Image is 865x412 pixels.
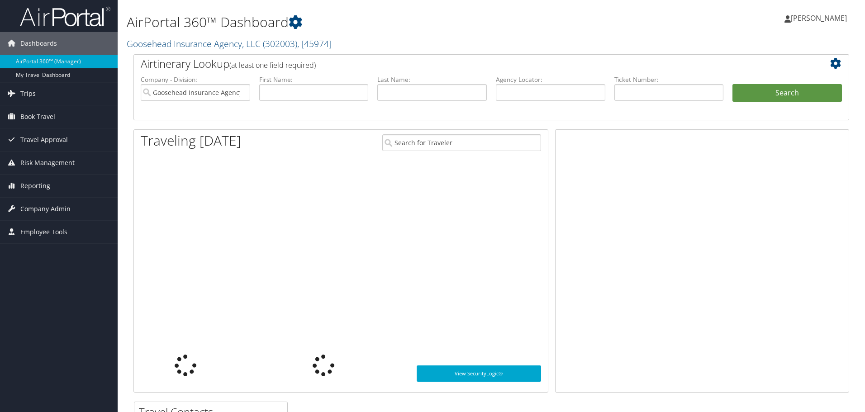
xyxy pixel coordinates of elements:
span: [PERSON_NAME] [791,13,847,23]
h2: Airtinerary Lookup [141,56,782,71]
span: Travel Approval [20,128,68,151]
a: Goosehead Insurance Agency, LLC [127,38,332,50]
a: [PERSON_NAME] [784,5,856,32]
h1: AirPortal 360™ Dashboard [127,13,613,32]
span: Risk Management [20,152,75,174]
span: ( 302003 ) [263,38,297,50]
span: Trips [20,82,36,105]
span: Book Travel [20,105,55,128]
label: Agency Locator: [496,75,605,84]
label: Last Name: [377,75,487,84]
span: , [ 45974 ] [297,38,332,50]
label: Ticket Number: [614,75,724,84]
label: First Name: [259,75,369,84]
span: (at least one field required) [229,60,316,70]
span: Reporting [20,175,50,197]
img: airportal-logo.png [20,6,110,27]
span: Employee Tools [20,221,67,243]
label: Company - Division: [141,75,250,84]
button: Search [732,84,842,102]
h1: Traveling [DATE] [141,131,241,150]
span: Dashboards [20,32,57,55]
span: Company Admin [20,198,71,220]
a: View SecurityLogic® [417,365,541,382]
input: Search for Traveler [382,134,541,151]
